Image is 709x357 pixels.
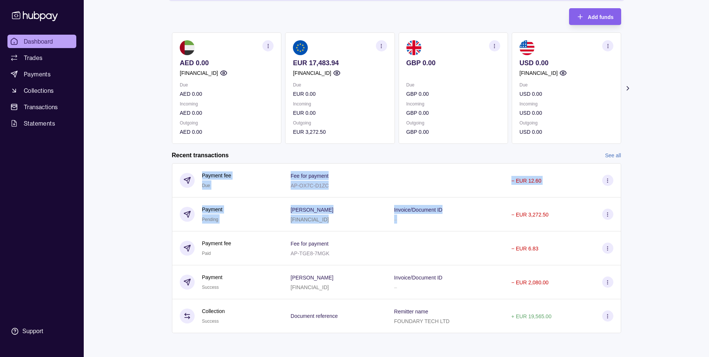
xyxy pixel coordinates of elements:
img: eu [293,40,308,55]
p: − EUR 6.83 [511,246,539,252]
p: Collection [202,307,225,315]
p: AED 0.00 [180,128,274,136]
a: Statements [7,117,76,130]
span: Transactions [24,102,58,111]
p: [PERSON_NAME] [291,275,333,281]
p: Due [519,81,613,89]
p: Remitter name [394,309,428,315]
p: – [394,217,397,222]
p: EUR 0.00 [293,90,387,98]
p: Due [293,81,387,89]
p: Due [406,81,500,89]
button: Add funds [569,8,621,25]
p: Outgoing [406,119,500,127]
p: FOUNDARY TECH LTD [394,318,450,324]
span: Dashboard [24,37,53,46]
span: Due [202,183,210,188]
p: USD 0.00 [519,109,613,117]
span: Statements [24,119,55,128]
p: USD 0.00 [519,128,613,136]
p: Incoming [293,100,387,108]
p: [FINANCIAL_ID] [180,69,218,77]
p: AP-TGE8-7MGK [291,250,329,256]
a: Collections [7,84,76,97]
p: AED 0.00 [180,90,274,98]
a: Support [7,323,76,339]
p: Due [180,81,274,89]
p: [FINANCIAL_ID] [293,69,331,77]
p: EUR 3,272.50 [293,128,387,136]
a: Payments [7,67,76,81]
p: Outgoing [293,119,387,127]
p: EUR 0.00 [293,109,387,117]
p: Invoice/Document ID [394,275,443,281]
p: − EUR 12.60 [511,178,542,184]
div: Support [22,327,43,335]
span: Payments [24,70,51,79]
p: USD 0.00 [519,59,613,67]
p: Outgoing [180,119,274,127]
p: GBP 0.00 [406,128,500,136]
p: [FINANCIAL_ID] [291,284,329,290]
p: AED 0.00 [180,59,274,67]
a: Trades [7,51,76,64]
p: Payment fee [202,239,231,247]
span: Success [202,319,219,324]
a: Dashboard [7,35,76,48]
p: AP-OX7C-D1ZC [291,183,329,189]
p: AED 0.00 [180,109,274,117]
p: GBP 0.00 [406,109,500,117]
span: Add funds [588,14,613,20]
span: Trades [24,53,42,62]
p: Incoming [180,100,274,108]
span: Success [202,285,219,290]
p: + EUR 19,565.00 [511,313,552,319]
p: [FINANCIAL_ID] [519,69,558,77]
p: Outgoing [519,119,613,127]
p: GBP 0.00 [406,59,500,67]
p: Invoice/Document ID [394,207,443,213]
p: Fee for payment [291,241,329,247]
img: ae [180,40,195,55]
p: − EUR 3,272.50 [511,212,549,218]
h2: Recent transactions [172,151,229,159]
img: gb [406,40,421,55]
p: Payment [202,205,223,214]
p: – [394,284,397,290]
span: Collections [24,86,54,95]
p: [FINANCIAL_ID] [291,217,329,222]
p: − EUR 2,080.00 [511,279,549,285]
p: [PERSON_NAME] [291,207,333,213]
p: Incoming [519,100,613,108]
p: Document reference [291,313,338,319]
a: Transactions [7,100,76,114]
p: Fee for payment [291,173,329,179]
p: Payment [202,273,223,281]
img: us [519,40,534,55]
p: GBP 0.00 [406,90,500,98]
p: USD 0.00 [519,90,613,98]
p: Incoming [406,100,500,108]
span: Paid [202,251,211,256]
p: EUR 17,483.94 [293,59,387,67]
p: Payment fee [202,171,231,180]
a: See all [605,151,621,159]
span: Pending [202,217,218,222]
